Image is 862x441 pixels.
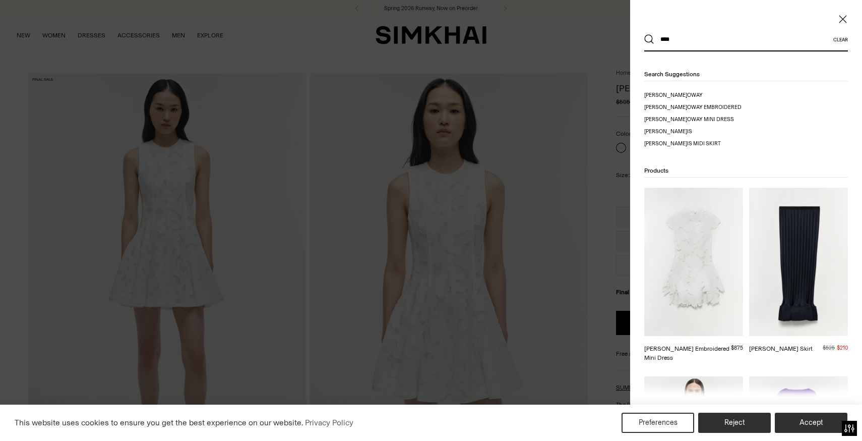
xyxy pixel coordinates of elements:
[644,71,700,78] span: Search suggestions
[838,14,848,24] button: Close
[644,140,743,148] a: hollis midi skirt
[622,413,694,433] button: Preferences
[644,188,743,362] a: Holloway Embroidered Mini Dress [PERSON_NAME] Embroidered Mini Dress $875
[687,116,734,123] span: oway mini dress
[687,140,721,147] span: is midi skirt
[687,104,742,111] span: oway embroidered
[731,345,743,351] span: $875
[15,418,303,427] span: This website uses cookies to ensure you get the best experience on our website.
[823,345,835,351] s: $525
[833,37,848,42] button: Clear
[837,345,848,351] span: $210
[644,128,687,135] mark: [PERSON_NAME]
[644,92,687,98] mark: [PERSON_NAME]
[644,103,743,112] a: holloway embroidered
[644,34,654,44] button: Search
[687,128,692,135] span: is
[644,116,743,124] a: holloway mini dress
[644,116,687,123] mark: [PERSON_NAME]
[687,92,703,98] span: oway
[749,344,813,353] div: [PERSON_NAME] Skirt
[654,28,833,50] input: What are you looking for?
[749,188,848,336] img: Hollis Skirt
[644,91,743,99] a: holloway
[644,128,743,136] a: hollis
[303,415,355,430] a: Privacy Policy (opens in a new tab)
[644,140,687,147] mark: [PERSON_NAME]
[644,104,687,111] mark: [PERSON_NAME]
[644,188,743,336] img: Holloway Embroidered Mini Dress
[644,167,668,174] span: Products
[698,413,771,433] button: Reject
[644,344,731,362] div: [PERSON_NAME] Embroidered Mini Dress
[749,188,848,362] a: Hollis Skirt [PERSON_NAME] Skirt $525$210
[775,413,847,433] button: Accept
